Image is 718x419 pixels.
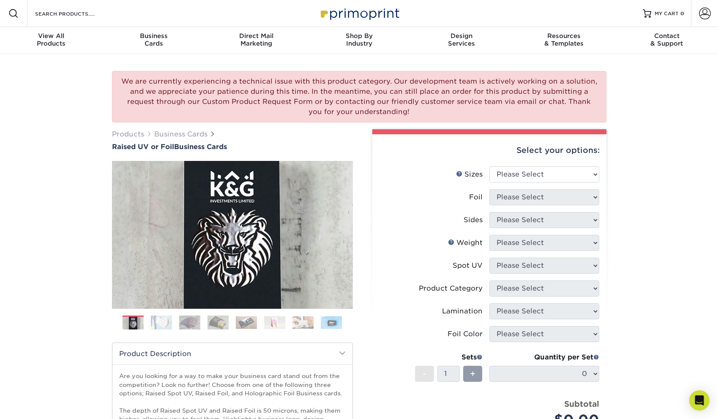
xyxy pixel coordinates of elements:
[470,367,475,380] span: +
[464,215,483,225] div: Sides
[513,27,616,54] a: Resources& Templates
[423,367,426,380] span: -
[410,27,513,54] a: DesignServices
[489,352,599,362] div: Quantity per Set
[112,130,144,138] a: Products
[513,32,616,40] span: Resources
[615,27,718,54] a: Contact& Support
[379,134,600,166] div: Select your options:
[321,316,342,329] img: Business Cards 08
[680,11,684,16] span: 0
[308,32,410,47] div: Industry
[442,306,483,316] div: Lamination
[564,399,599,408] strong: Subtotal
[103,27,205,54] a: BusinessCards
[207,315,229,330] img: Business Cards 04
[615,32,718,47] div: & Support
[448,238,483,248] div: Weight
[205,32,308,40] span: Direct Mail
[410,32,513,47] div: Services
[419,283,483,294] div: Product Category
[123,313,144,334] img: Business Cards 01
[415,352,483,362] div: Sets
[655,10,679,17] span: MY CART
[448,329,483,339] div: Foil Color
[264,316,285,329] img: Business Cards 06
[179,315,200,330] img: Business Cards 03
[112,143,353,151] a: Raised UV or FoilBusiness Cards
[103,32,205,47] div: Cards
[112,114,353,355] img: Raised UV or Foil 01
[154,130,207,138] a: Business Cards
[317,4,401,22] img: Primoprint
[236,316,257,329] img: Business Cards 05
[112,143,174,151] span: Raised UV or Foil
[151,315,172,330] img: Business Cards 02
[112,143,353,151] h1: Business Cards
[112,71,606,122] div: We are currently experiencing a technical issue with this product category. Our development team ...
[112,343,352,365] h2: Product Description
[308,32,410,40] span: Shop By
[205,27,308,54] a: Direct MailMarketing
[469,192,483,202] div: Foil
[205,32,308,47] div: Marketing
[615,32,718,40] span: Contact
[456,169,483,180] div: Sizes
[453,261,483,271] div: Spot UV
[513,32,616,47] div: & Templates
[103,32,205,40] span: Business
[292,316,314,329] img: Business Cards 07
[308,27,410,54] a: Shop ByIndustry
[410,32,513,40] span: Design
[689,390,710,411] div: Open Intercom Messenger
[34,8,117,19] input: SEARCH PRODUCTS.....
